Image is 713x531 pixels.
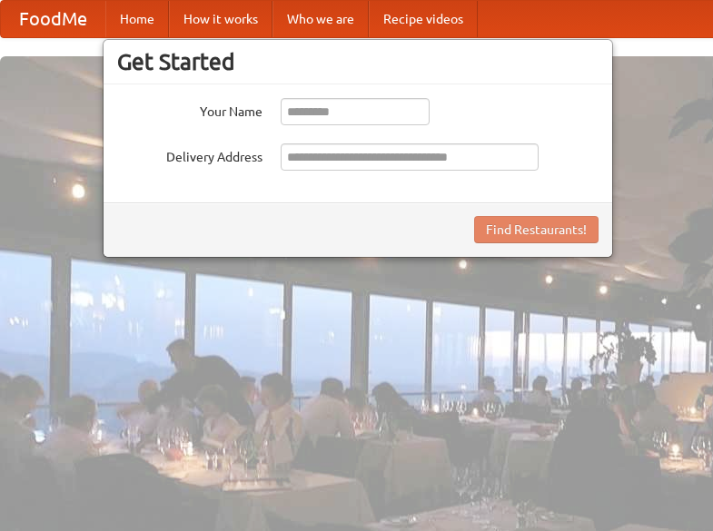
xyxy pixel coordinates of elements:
[117,48,599,75] h3: Get Started
[169,1,272,37] a: How it works
[272,1,369,37] a: Who we are
[474,216,599,243] button: Find Restaurants!
[117,98,262,121] label: Your Name
[1,1,105,37] a: FoodMe
[117,143,262,166] label: Delivery Address
[105,1,169,37] a: Home
[369,1,478,37] a: Recipe videos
